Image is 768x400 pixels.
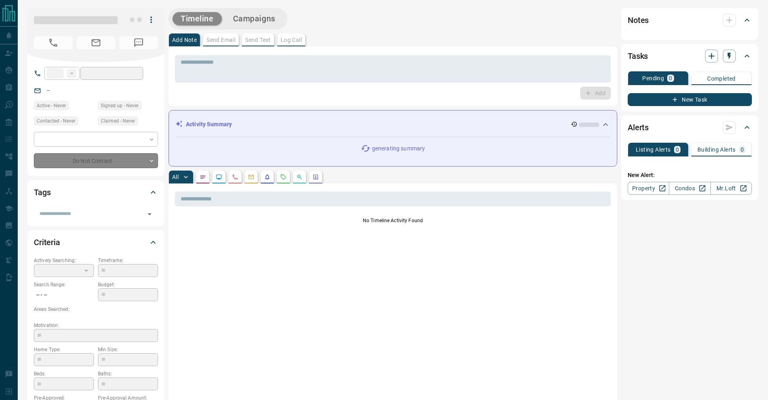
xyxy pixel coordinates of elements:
[34,322,158,329] p: Motivation:
[34,153,158,168] div: Do Not Contact
[101,117,135,125] span: Claimed - Never
[741,147,744,152] p: 0
[98,257,158,264] p: Timeframe:
[34,306,158,313] p: Areas Searched:
[280,174,287,180] svg: Requests
[707,76,736,81] p: Completed
[628,14,649,27] h2: Notes
[98,370,158,377] p: Baths:
[34,288,94,302] p: -- - --
[628,182,669,195] a: Property
[37,117,75,125] span: Contacted - Never
[101,102,139,110] span: Signed up - Never
[372,144,425,153] p: generating summary
[37,102,66,110] span: Active - Never
[34,236,60,249] h2: Criteria
[628,118,752,137] div: Alerts
[34,233,158,252] div: Criteria
[34,183,158,202] div: Tags
[47,87,50,94] a: --
[119,36,158,49] span: No Number
[34,257,94,264] p: Actively Searching:
[34,346,94,353] p: Home Type:
[676,147,679,152] p: 0
[628,121,649,134] h2: Alerts
[628,10,752,30] div: Notes
[628,93,752,106] button: New Task
[186,120,232,129] p: Activity Summary
[172,37,197,43] p: Add Note
[175,217,611,224] p: No Timeline Activity Found
[34,36,73,49] span: No Number
[296,174,303,180] svg: Opportunities
[264,174,271,180] svg: Listing Alerts
[669,75,672,81] p: 0
[628,46,752,66] div: Tasks
[312,174,319,180] svg: Agent Actions
[144,208,155,220] button: Open
[200,174,206,180] svg: Notes
[175,117,610,132] div: Activity Summary
[77,36,115,49] span: No Email
[216,174,222,180] svg: Lead Browsing Activity
[710,182,752,195] a: Mr.Loft
[248,174,254,180] svg: Emails
[232,174,238,180] svg: Calls
[173,12,222,25] button: Timeline
[98,281,158,288] p: Budget:
[697,147,736,152] p: Building Alerts
[669,182,710,195] a: Condos
[34,281,94,288] p: Search Range:
[628,171,752,179] p: New Alert:
[34,186,50,199] h2: Tags
[642,75,664,81] p: Pending
[172,174,179,180] p: All
[225,12,283,25] button: Campaigns
[628,50,648,62] h2: Tasks
[636,147,671,152] p: Listing Alerts
[34,370,94,377] p: Beds:
[98,346,158,353] p: Min Size:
